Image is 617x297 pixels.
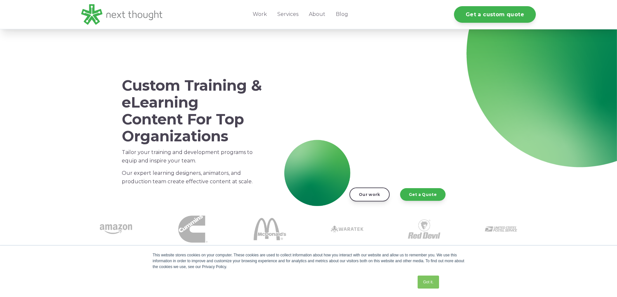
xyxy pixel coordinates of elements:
img: Cummins [178,214,208,244]
img: USPS [485,213,517,245]
a: Get a custom quote [454,6,536,23]
img: amazon-1 [100,213,132,245]
p: Our expert learning designers, animators, and production team create effective content at scale. [122,169,262,186]
img: LG - NextThought Logo [81,4,162,25]
h1: Custom Training & eLearning Content For Top Organizations [122,77,262,144]
img: McDonalds 1 [254,213,286,245]
div: This website stores cookies on your computer. These cookies are used to collect information about... [153,252,464,270]
p: Tailor your training and development programs to equip and inspire your team. [122,148,262,165]
iframe: NextThought Reel [298,71,493,181]
a: Get a Quote [400,188,446,200]
img: Waratek logo [331,213,363,245]
a: Got it. [418,276,439,289]
img: Red Devil [408,213,440,245]
a: Our work [349,187,389,201]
